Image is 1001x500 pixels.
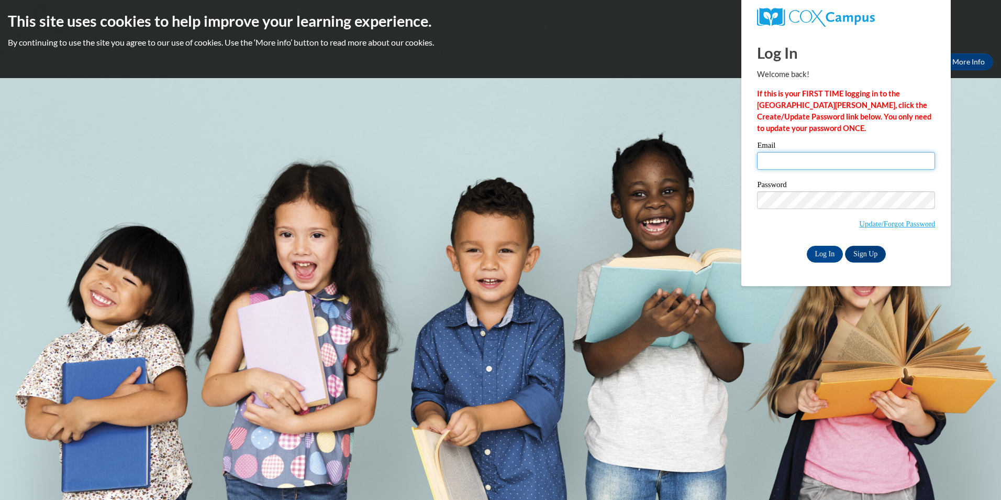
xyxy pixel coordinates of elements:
a: Sign Up [845,246,886,263]
img: COX Campus [757,8,874,27]
strong: If this is your FIRST TIME logging in to the [GEOGRAPHIC_DATA][PERSON_NAME], click the Create/Upd... [757,89,931,133]
label: Email [757,142,935,152]
a: More Info [944,53,993,70]
a: COX Campus [757,8,935,27]
h1: Log In [757,42,935,63]
label: Password [757,181,935,191]
h2: This site uses cookies to help improve your learning experience. [8,10,993,31]
a: Update/Forgot Password [859,220,935,228]
p: Welcome back! [757,69,935,80]
p: By continuing to use the site you agree to our use of cookies. Use the ‘More info’ button to read... [8,37,993,48]
input: Log In [807,246,843,263]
